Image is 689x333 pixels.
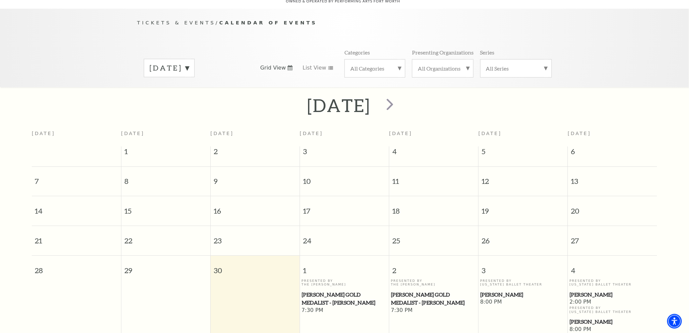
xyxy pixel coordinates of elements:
span: Grid View [260,64,286,72]
span: [PERSON_NAME] Gold Medalist - [PERSON_NAME] [302,291,387,307]
span: [PERSON_NAME] [570,318,655,326]
span: 12 [479,167,568,190]
span: 5 [479,146,568,160]
span: 11 [389,167,478,190]
span: 7:30 PM [391,307,477,314]
div: Accessibility Menu [667,314,682,329]
span: 15 [121,196,210,219]
th: [DATE] [32,127,121,146]
span: 10 [300,167,389,190]
span: 4 [389,146,478,160]
span: Calendar of Events [219,20,317,25]
p: / [137,19,552,27]
label: All Series [486,65,546,72]
span: 22 [121,226,210,249]
p: Presenting Organizations [412,49,474,56]
span: 20 [568,196,657,219]
p: Presented By The [PERSON_NAME] [391,279,477,287]
p: Presented By The [PERSON_NAME] [302,279,388,287]
span: [DATE] [210,131,234,136]
label: All Organizations [418,65,468,72]
p: Series [480,49,495,56]
span: [PERSON_NAME] Gold Medalist - [PERSON_NAME] [391,291,477,307]
span: 1 [121,146,210,160]
span: 2 [211,146,300,160]
p: Categories [344,49,370,56]
span: 17 [300,196,389,219]
span: 24 [300,226,389,249]
p: Presented By [US_STATE] Ballet Theater [480,279,566,287]
span: List View [303,64,326,72]
span: [DATE] [121,131,144,136]
span: 1 [300,256,389,279]
span: 4 [568,256,657,279]
span: 28 [32,256,121,279]
span: 7:30 PM [302,307,388,314]
span: [DATE] [479,131,502,136]
span: 3 [300,146,389,160]
span: 27 [568,226,657,249]
span: [DATE] [389,131,413,136]
span: 29 [121,256,210,279]
span: [DATE] [568,131,591,136]
span: 21 [32,226,121,249]
span: 26 [479,226,568,249]
p: Presented By [US_STATE] Ballet Theater [570,306,656,314]
span: 2:00 PM [570,299,656,306]
span: 25 [389,226,478,249]
span: 9 [211,167,300,190]
span: 8 [121,167,210,190]
span: Tickets & Events [137,20,216,25]
span: 8:00 PM [480,299,566,306]
span: 14 [32,196,121,219]
span: 3 [479,256,568,279]
label: All Categories [350,65,400,72]
span: 23 [211,226,300,249]
span: 13 [568,167,657,190]
span: [PERSON_NAME] [570,291,655,299]
h2: [DATE] [307,95,371,116]
span: 6 [568,146,657,160]
span: 16 [211,196,300,219]
span: 30 [211,256,300,279]
span: 19 [479,196,568,219]
label: [DATE] [150,63,189,73]
span: 7 [32,167,121,190]
span: [DATE] [300,131,323,136]
span: [PERSON_NAME] [481,291,566,299]
p: Presented By [US_STATE] Ballet Theater [570,279,656,287]
span: 2 [389,256,478,279]
span: 18 [389,196,478,219]
button: next [377,94,401,117]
